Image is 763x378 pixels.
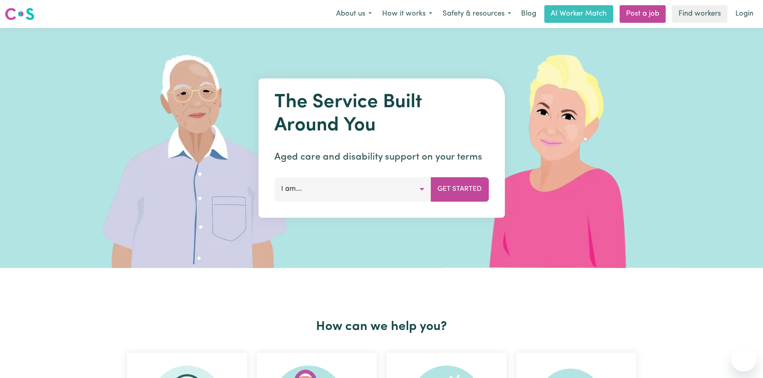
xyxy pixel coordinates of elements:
[437,6,516,22] button: Safety & resources
[731,5,758,23] a: Login
[5,7,34,21] img: Careseekers logo
[431,177,489,201] button: Get Started
[544,5,613,23] a: AI Worker Match
[731,346,757,372] iframe: Bouton de lancement de la fenêtre de messagerie
[274,177,431,201] button: I am...
[274,91,489,137] h1: The Service Built Around You
[516,5,541,23] a: Blog
[5,5,34,23] a: Careseekers logo
[331,6,377,22] button: About us
[274,150,489,164] p: Aged care and disability support on your terms
[672,5,727,23] a: Find workers
[620,5,666,23] a: Post a job
[122,319,641,334] h2: How can we help you?
[377,6,437,22] button: How it works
